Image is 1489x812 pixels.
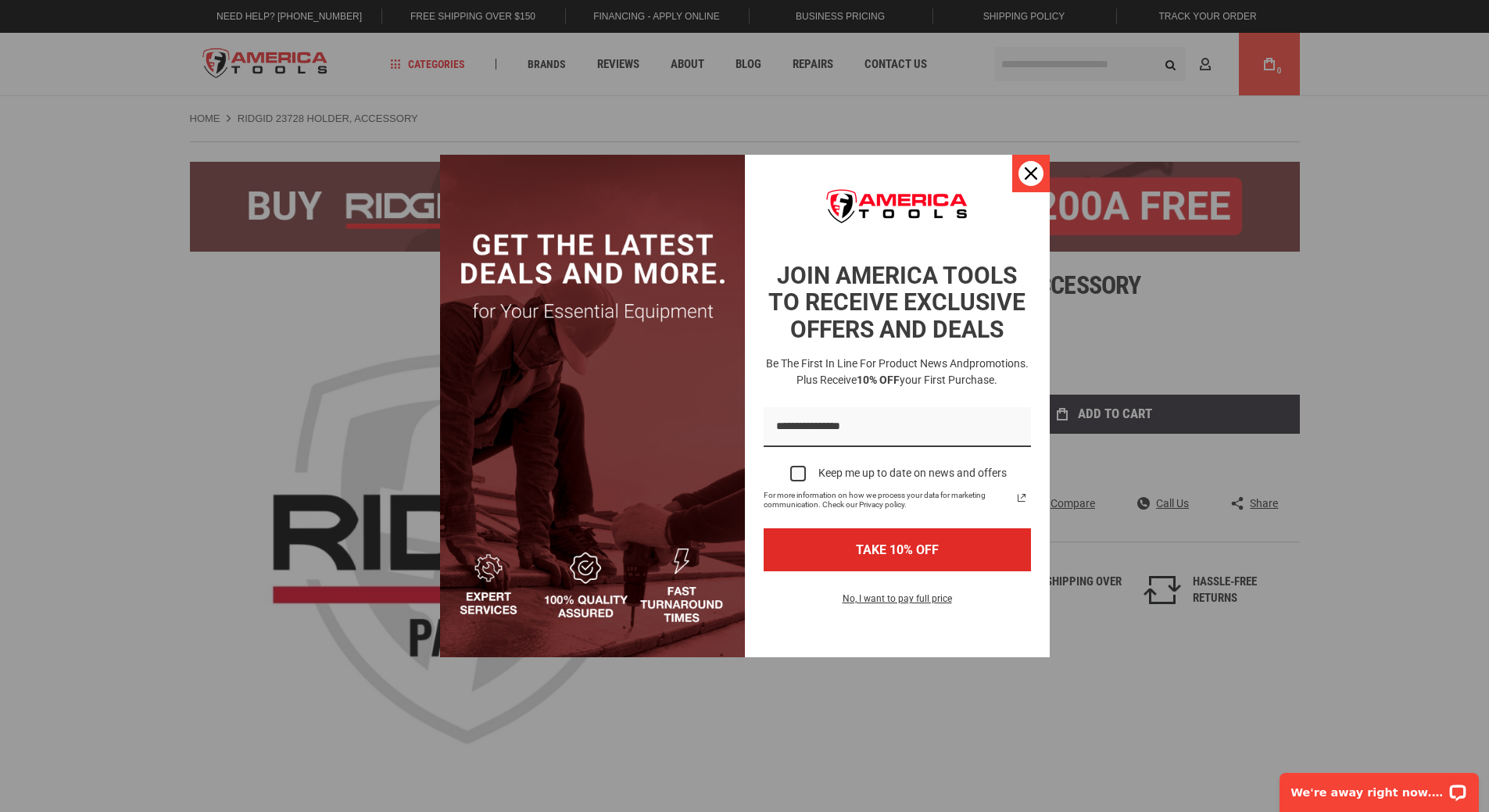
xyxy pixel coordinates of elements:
div: Keep me up to date on news and offers [818,467,1007,480]
button: No, I want to pay full price [830,590,965,617]
input: Email field [764,407,1031,447]
iframe: LiveChat chat widget [1269,763,1489,812]
svg: close icon [1025,167,1037,180]
svg: link icon [1012,488,1031,507]
strong: JOIN AMERICA TOOLS TO RECEIVE EXCLUSIVE OFFERS AND DEALS [768,262,1025,343]
button: TAKE 10% OFF [764,528,1031,571]
a: Read our Privacy Policy [1012,488,1031,507]
strong: 10% OFF [857,374,900,386]
h3: Be the first in line for product news and [761,356,1034,388]
span: For more information on how we process your data for marketing communication. Check our Privacy p... [764,491,1012,510]
button: Close [1012,155,1050,192]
